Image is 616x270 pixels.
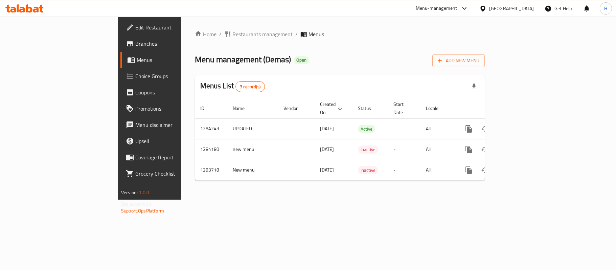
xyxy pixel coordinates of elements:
[294,56,309,64] div: Open
[135,72,215,80] span: Choice Groups
[120,68,221,84] a: Choice Groups
[233,104,253,112] span: Name
[195,30,485,38] nav: breadcrumb
[121,200,152,208] span: Get support on:
[294,57,309,63] span: Open
[135,88,215,96] span: Coupons
[135,23,215,31] span: Edit Restaurant
[236,84,265,90] span: 3 record(s)
[195,98,531,181] table: enhanced table
[358,146,378,154] span: Inactive
[358,166,378,174] span: Inactive
[120,133,221,149] a: Upsell
[120,165,221,182] a: Grocery Checklist
[416,4,457,13] div: Menu-management
[137,56,215,64] span: Menus
[432,54,485,67] button: Add New Menu
[139,188,149,197] span: 1.0.0
[283,104,306,112] span: Vendor
[358,125,375,133] span: Active
[135,40,215,48] span: Branches
[135,105,215,113] span: Promotions
[195,52,291,67] span: Menu management ( Demas )
[121,206,164,215] a: Support.OpsPlatform
[135,153,215,161] span: Coverage Report
[489,5,534,12] div: [GEOGRAPHIC_DATA]
[461,141,477,158] button: more
[320,145,334,154] span: [DATE]
[309,30,324,38] span: Menus
[232,30,293,38] span: Restaurants management
[455,98,531,119] th: Actions
[120,19,221,36] a: Edit Restaurant
[466,78,482,95] div: Export file
[461,162,477,178] button: more
[295,30,298,38] li: /
[388,118,420,139] td: -
[420,118,455,139] td: All
[426,104,447,112] span: Locale
[438,57,479,65] span: Add New Menu
[120,36,221,52] a: Branches
[135,170,215,178] span: Grocery Checklist
[477,162,493,178] button: Change Status
[320,124,334,133] span: [DATE]
[320,100,344,116] span: Created On
[477,141,493,158] button: Change Status
[461,121,477,137] button: more
[200,104,213,112] span: ID
[388,160,420,180] td: -
[227,139,278,160] td: new menu
[200,81,265,92] h2: Menus List
[120,100,221,117] a: Promotions
[227,160,278,180] td: New menu
[121,188,138,197] span: Version:
[120,84,221,100] a: Coupons
[388,139,420,160] td: -
[393,100,412,116] span: Start Date
[235,81,265,92] div: Total records count
[477,121,493,137] button: Change Status
[135,121,215,129] span: Menu disclaimer
[420,139,455,160] td: All
[135,137,215,145] span: Upsell
[358,104,380,112] span: Status
[227,118,278,139] td: UPDATED
[120,52,221,68] a: Menus
[358,145,378,154] div: Inactive
[604,5,607,12] span: H
[120,117,221,133] a: Menu disclaimer
[224,30,293,38] a: Restaurants management
[320,165,334,174] span: [DATE]
[420,160,455,180] td: All
[120,149,221,165] a: Coverage Report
